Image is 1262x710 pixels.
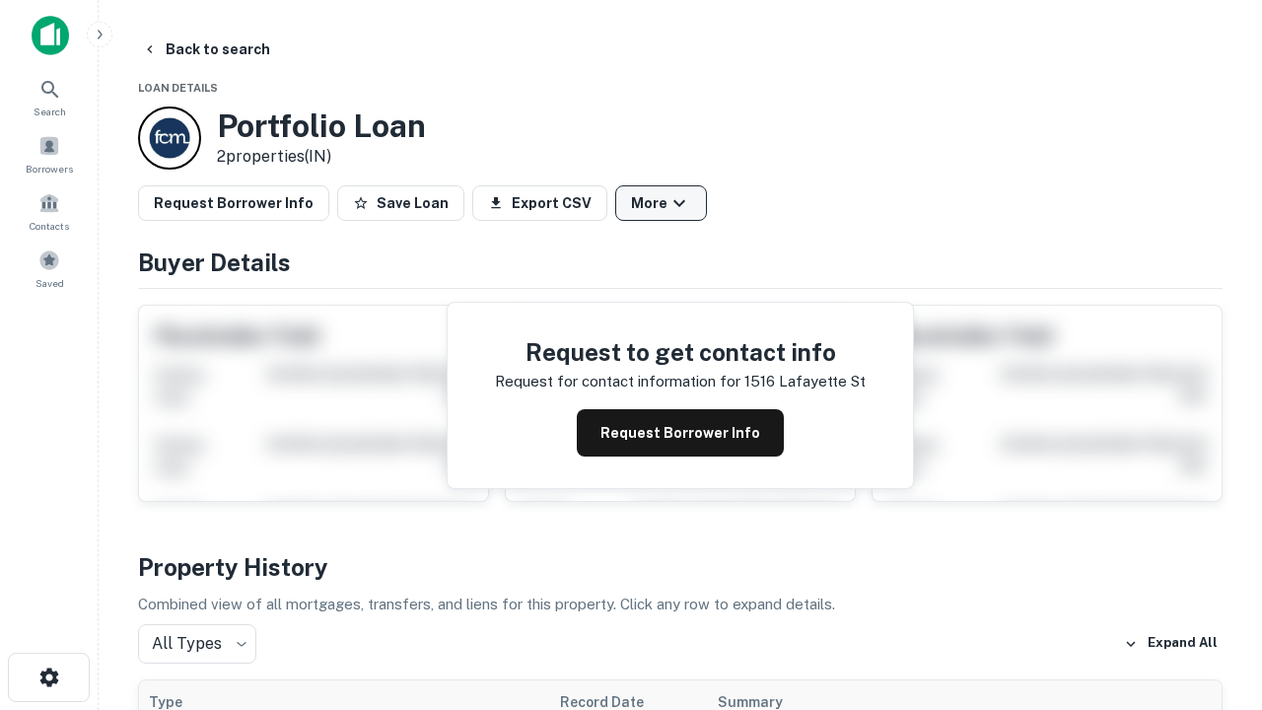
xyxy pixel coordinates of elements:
a: Search [6,70,93,123]
p: Combined view of all mortgages, transfers, and liens for this property. Click any row to expand d... [138,593,1223,616]
p: 1516 lafayette st [744,370,866,393]
span: Search [34,104,66,119]
span: Contacts [30,218,69,234]
a: Contacts [6,184,93,238]
p: 2 properties (IN) [217,145,426,169]
span: Borrowers [26,161,73,177]
button: Save Loan [337,185,464,221]
iframe: Chat Widget [1163,489,1262,584]
button: Request Borrower Info [577,409,784,457]
button: Back to search [134,32,278,67]
span: Loan Details [138,82,218,94]
img: capitalize-icon.png [32,16,69,55]
h4: Property History [138,549,1223,585]
p: Request for contact information for [495,370,740,393]
h3: Portfolio Loan [217,107,426,145]
h4: Request to get contact info [495,334,866,370]
h4: Buyer Details [138,245,1223,280]
button: More [615,185,707,221]
button: Export CSV [472,185,607,221]
div: All Types [138,624,256,664]
button: Expand All [1119,629,1223,659]
a: Saved [6,242,93,295]
span: Saved [35,275,64,291]
a: Borrowers [6,127,93,180]
button: Request Borrower Info [138,185,329,221]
